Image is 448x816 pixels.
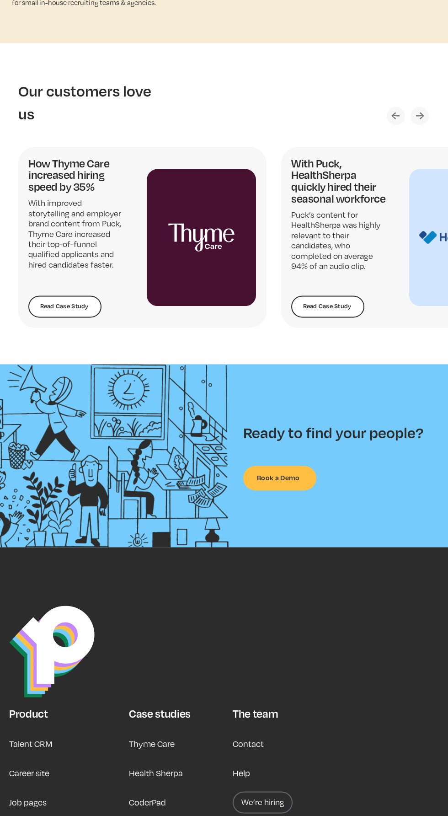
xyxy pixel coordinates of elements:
[9,606,95,698] img: Puck Logo
[291,295,364,317] a: Read Case Study
[129,762,183,784] a: Health Sherpa
[129,791,166,813] a: CoderPad
[291,210,387,271] p: Puck’s content for HealthSherpa was highly relevant to their candidates, who completed on average...
[129,733,175,755] a: Thyme Care
[28,198,124,270] p: With improved storytelling and employer brand content from Puck, Thyme Care increased their top-o...
[233,762,250,784] a: Help
[28,295,101,317] a: Read Case Study
[243,466,316,490] a: Book a Demo
[9,762,49,784] a: Career site
[9,707,48,720] div: Product
[233,791,293,813] a: We’re hiring
[18,147,267,327] div: 1 / 5
[243,421,423,444] h2: Ready to find your people?
[9,733,53,755] a: Talent CRM
[291,157,387,204] h4: With Puck, HealthSherpa quickly hired their seasonal workforce
[129,707,191,720] div: Case studies
[28,157,124,193] h4: How Thyme Care increased hiring speed by 35%
[9,791,47,813] a: Job pages
[233,733,264,755] a: Contact
[387,107,405,125] div: Previous slide
[411,107,429,125] div: Next slide
[233,707,278,720] div: The team
[18,80,165,125] h2: Our customers love us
